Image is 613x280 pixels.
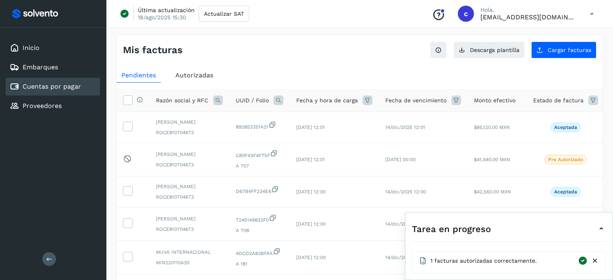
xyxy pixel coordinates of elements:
[123,44,183,56] h4: Mis facturas
[23,102,62,110] a: Proveedores
[412,222,491,236] span: Tarea en progreso
[236,96,269,105] span: UUID / Folio
[296,221,326,227] span: [DATE] 12:00
[6,78,100,95] div: Cuentas por pagar
[474,189,511,195] span: $42,560.00 MXN
[412,219,606,239] div: Tarea en progreso
[156,226,223,233] span: ROCE8107046T3
[554,189,577,195] p: Aceptada
[474,124,510,130] span: $85,120.00 MXN
[296,157,325,162] span: [DATE] 12:01
[480,6,577,13] p: Hola,
[236,247,283,257] span: 4DCD2A83BFAA
[204,11,244,17] span: Actualizar SAT
[296,189,326,195] span: [DATE] 12:00
[156,96,208,105] span: Razón social y RFC
[474,96,515,105] span: Monto efectivo
[533,96,584,105] span: Estado de factura
[138,14,186,21] p: 18/ago/2025 15:30
[296,255,326,260] span: [DATE] 12:00
[385,124,425,130] span: 14/dic/2025 12:01
[480,13,577,21] p: cxp1@53cargo.com
[23,44,39,52] a: Inicio
[236,149,283,159] span: C80F43F4F75F
[470,47,519,53] span: Descarga plantilla
[156,249,223,256] span: MUVA INTERNACIONAL
[474,157,510,162] span: $41,440.00 MXN
[236,227,283,234] span: A 708
[236,260,283,268] span: A 181
[385,221,426,227] span: 14/dic/2025 12:00
[548,47,591,53] span: Cargar facturas
[6,58,100,76] div: Embarques
[175,71,213,79] span: Autorizadas
[554,124,577,130] p: Aceptada
[23,63,58,71] a: Embarques
[236,214,283,224] span: 7245149832F0
[236,121,283,131] span: 892853351A21
[156,129,223,136] span: ROCE8107046T3
[385,189,426,195] span: 14/dic/2025 12:00
[156,161,223,168] span: ROCE8107046T3
[121,71,156,79] span: Pendientes
[385,157,416,162] span: [DATE] 00:00
[548,157,583,162] p: Pre Autorizado
[199,6,249,22] button: Actualizar SAT
[430,257,537,265] span: 1 facturas autorizadas correctamente.
[138,6,195,14] p: Última actualización
[296,96,358,105] span: Fecha y hora de carga
[156,118,223,126] span: [PERSON_NAME]
[156,215,223,222] span: [PERSON_NAME]
[296,124,325,130] span: [DATE] 12:01
[6,39,100,57] div: Inicio
[156,151,223,158] span: [PERSON_NAME]
[156,193,223,201] span: ROCE8107046T3
[385,255,426,260] span: 14/dic/2025 12:00
[453,41,525,58] button: Descarga plantilla
[156,259,223,266] span: MIN220110A30
[6,97,100,115] div: Proveedores
[385,96,447,105] span: Fecha de vencimiento
[236,185,283,195] span: D67B4FF234E6
[236,162,283,170] span: A 707
[156,183,223,190] span: [PERSON_NAME]
[531,41,596,58] button: Cargar facturas
[23,83,81,90] a: Cuentas por pagar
